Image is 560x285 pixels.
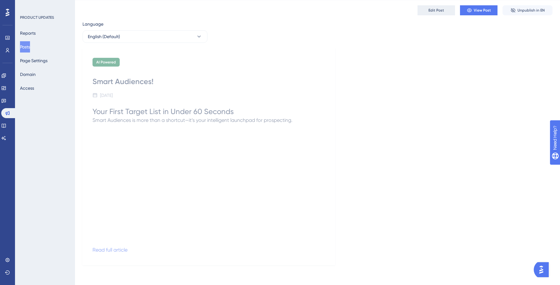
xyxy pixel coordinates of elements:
span: Edit Post [428,8,444,13]
button: Posts [20,41,30,52]
span: Your First Target List in Under 60 Seconds [92,107,234,116]
span: View Post [474,8,491,13]
div: Smart Audiences! [92,77,325,87]
button: View Post [460,5,497,15]
div: PRODUCT UPDATES [20,15,54,20]
span: Smart Audiences is more than a shortcut—it’s your intelligent launchpad for prospecting. [92,117,292,123]
button: Page Settings [20,55,47,66]
a: Read full article [92,247,127,253]
button: Access [20,82,34,94]
button: Edit Post [417,5,455,15]
div: AI Powered [92,58,120,67]
button: Domain [20,69,36,80]
button: Unpublish in EN [502,5,552,15]
button: English (Default) [82,30,207,43]
span: Language [82,20,103,28]
iframe: UserGuiding AI Assistant Launcher [534,260,552,279]
iframe: YouTube video player [92,132,267,230]
button: Reports [20,27,36,39]
div: [DATE] [100,92,113,99]
span: Need Help? [15,2,39,9]
span: Unpublish in EN [517,8,545,13]
span: English (Default) [88,33,120,40]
